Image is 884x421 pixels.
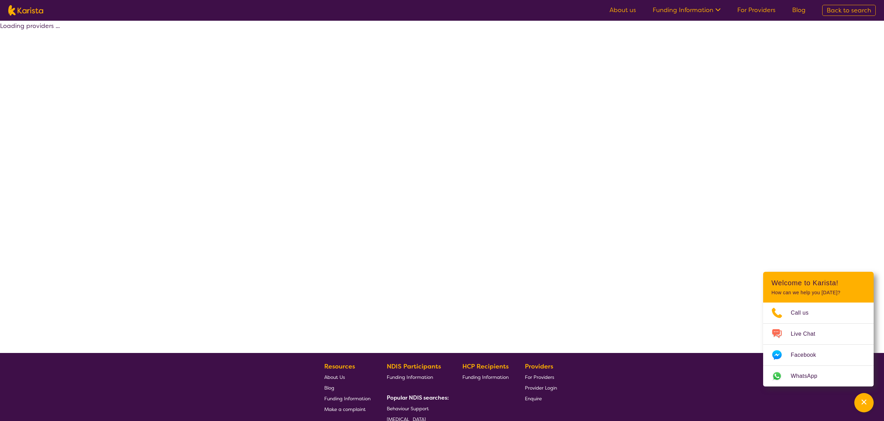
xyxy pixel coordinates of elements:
span: Blog [324,385,334,391]
span: WhatsApp [791,371,826,381]
b: Popular NDIS searches: [387,394,449,401]
a: Web link opens in a new tab. [763,366,874,386]
span: Funding Information [387,374,433,380]
p: How can we help you [DATE]? [771,290,865,296]
a: For Providers [525,372,557,382]
span: Call us [791,308,817,318]
h2: Welcome to Karista! [771,279,865,287]
button: Channel Menu [854,393,874,412]
a: Enquire [525,393,557,404]
span: Back to search [827,6,871,15]
span: Enquire [525,395,542,402]
a: Provider Login [525,382,557,393]
span: Live Chat [791,329,824,339]
a: Make a complaint [324,404,371,414]
span: Behaviour Support [387,405,429,412]
a: Blog [792,6,806,14]
b: NDIS Participants [387,362,441,371]
div: Channel Menu [763,272,874,386]
a: About us [609,6,636,14]
b: HCP Recipients [462,362,509,371]
a: Blog [324,382,371,393]
span: About Us [324,374,345,380]
ul: Choose channel [763,303,874,386]
a: For Providers [737,6,776,14]
a: Funding Information [653,6,721,14]
a: Funding Information [462,372,509,382]
img: Karista logo [8,5,43,16]
a: Back to search [822,5,876,16]
b: Providers [525,362,553,371]
span: Funding Information [462,374,509,380]
span: Funding Information [324,395,371,402]
a: Behaviour Support [387,403,446,414]
a: Funding Information [324,393,371,404]
a: Funding Information [387,372,446,382]
span: Facebook [791,350,824,360]
span: For Providers [525,374,554,380]
a: About Us [324,372,371,382]
span: Make a complaint [324,406,366,412]
span: Provider Login [525,385,557,391]
b: Resources [324,362,355,371]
